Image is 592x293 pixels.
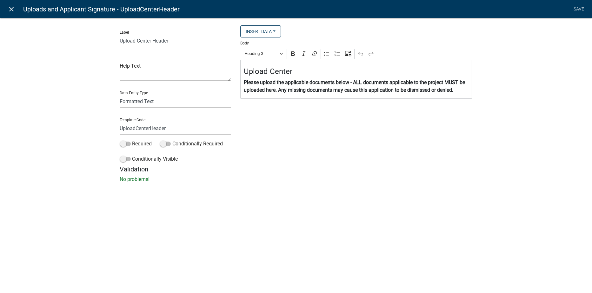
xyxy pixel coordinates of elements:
p: No problems! [120,176,472,183]
h4: Upload Center [244,67,469,76]
label: Conditionally Visible [120,155,178,163]
a: Save [571,3,587,15]
label: Required [120,140,152,148]
h5: Validation [120,165,472,173]
label: Body [240,41,249,45]
i: close [8,5,16,13]
span: Uploads and Applicant Signature - UploadCenterHeader [23,3,180,16]
div: Editor toolbar [240,48,472,60]
button: Insert Data [240,25,281,37]
label: Conditionally Required [160,140,223,148]
button: Heading 3, Heading [242,49,285,59]
span: Heading 3 [244,50,277,57]
div: Editor editing area: main. Press Alt+0 for help. [240,60,472,99]
strong: Please upload the applicable documents below - ALL documents applicable to the project MUST be up... [244,79,465,93]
